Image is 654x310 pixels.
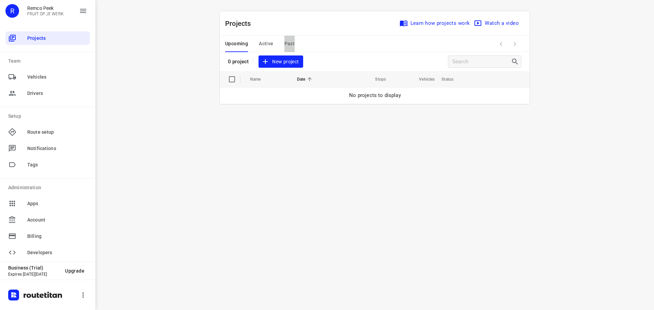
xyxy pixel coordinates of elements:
[27,129,87,136] span: Route setup
[60,265,90,277] button: Upgrade
[5,158,90,172] div: Tags
[65,268,84,274] span: Upgrade
[5,213,90,227] div: Account
[5,197,90,210] div: Apps
[5,142,90,155] div: Notifications
[5,31,90,45] div: Projects
[225,18,256,29] p: Projects
[27,12,64,16] p: FRUIT OP JE WERK
[27,233,87,240] span: Billing
[452,56,511,67] input: Search projects
[27,200,87,207] span: Apps
[8,113,90,120] p: Setup
[5,86,90,100] div: Drivers
[5,125,90,139] div: Route setup
[508,37,521,51] span: Next Page
[5,246,90,259] div: Developers
[228,59,249,65] p: 0 project
[8,265,60,271] p: Business (Trial)
[259,39,273,48] span: Active
[250,75,270,83] span: Name
[27,145,87,152] span: Notifications
[511,58,521,66] div: Search
[27,161,87,168] span: Tags
[27,90,87,97] span: Drivers
[297,75,314,83] span: Date
[27,74,87,81] span: Vehicles
[5,70,90,84] div: Vehicles
[8,58,90,65] p: Team
[27,216,87,224] span: Account
[8,184,90,191] p: Administration
[263,58,299,66] span: New project
[27,5,64,11] p: Remco Peek
[27,249,87,256] span: Developers
[284,39,295,48] span: Past
[410,75,435,83] span: Vehicles
[259,55,303,68] button: New project
[8,272,60,277] p: Expires [DATE][DATE]
[5,229,90,243] div: Billing
[366,75,386,83] span: Stops
[5,4,19,18] div: R
[225,39,248,48] span: Upcoming
[494,37,508,51] span: Previous Page
[27,35,87,42] span: Projects
[441,75,462,83] span: Status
